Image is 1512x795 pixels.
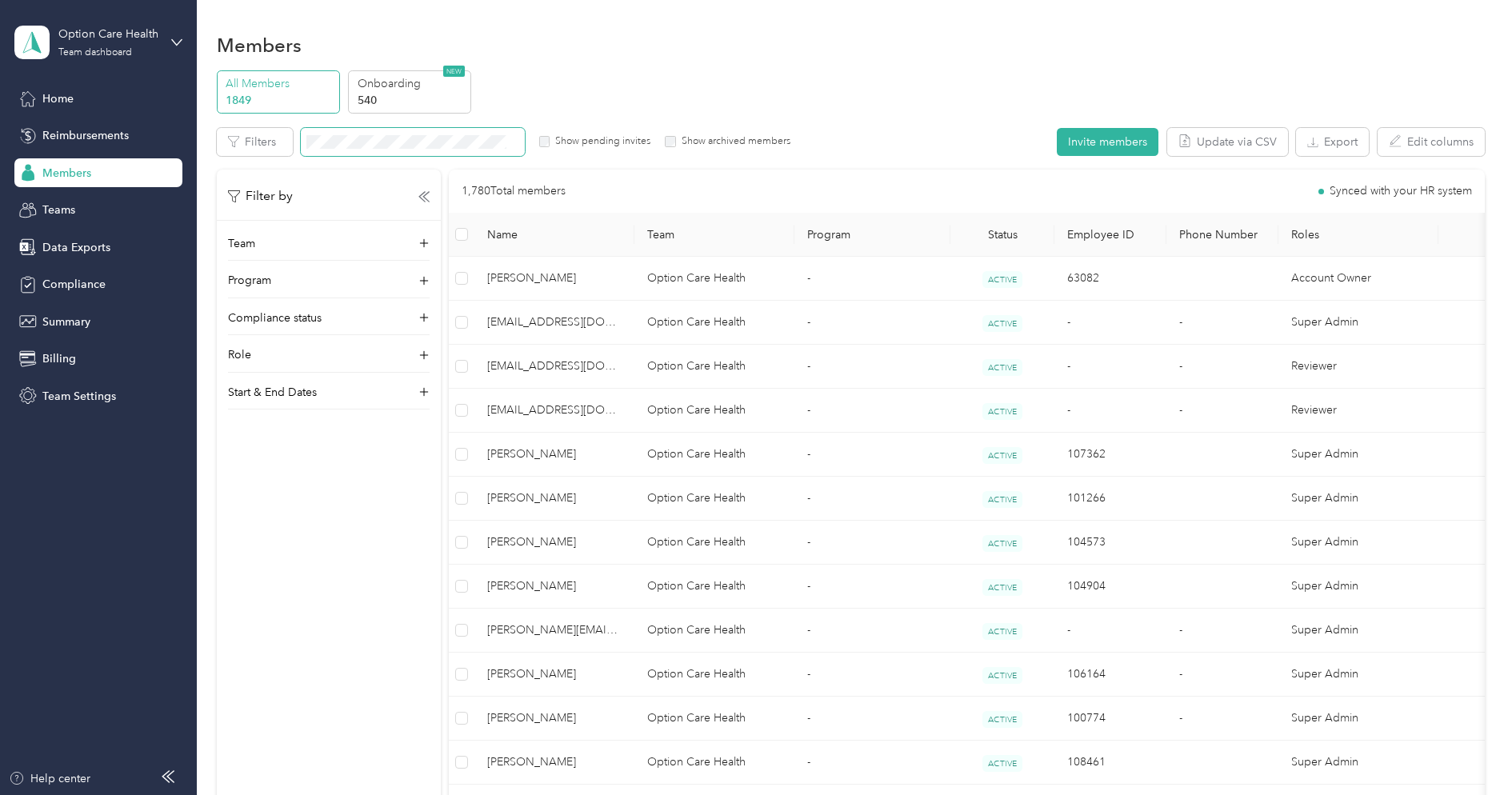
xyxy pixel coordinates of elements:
[1054,301,1166,345] td: -
[217,37,302,54] h1: Members
[634,741,794,785] td: Option Care Health
[982,623,1022,640] span: ACTIVE
[487,314,622,331] span: [EMAIL_ADDRESS][DOMAIN_NAME] (You)
[487,577,622,595] span: [PERSON_NAME]
[794,301,950,345] td: -
[474,653,634,697] td: Greg Marnul
[1278,257,1438,301] td: Account Owner
[634,257,794,301] td: Option Care Health
[474,301,634,345] td: favr+optioncare@everlance.com (You)
[1278,213,1438,257] th: Roles
[950,213,1054,257] th: Status
[1422,705,1512,795] iframe: Everlance-gr Chat Button Frame
[634,213,794,257] th: Team
[1166,213,1278,257] th: Phone Number
[794,697,950,741] td: -
[1278,609,1438,653] td: Super Admin
[228,310,322,326] p: Compliance status
[58,48,132,58] div: Team dashboard
[1054,389,1166,433] td: -
[358,92,466,109] p: 540
[228,272,271,289] p: Program
[1054,477,1166,521] td: 101266
[794,389,950,433] td: -
[634,697,794,741] td: Option Care Health
[1054,213,1166,257] th: Employee ID
[487,358,622,375] span: [EMAIL_ADDRESS][DOMAIN_NAME]
[982,359,1022,376] span: ACTIVE
[1057,128,1158,156] button: Invite members
[1179,623,1182,637] span: -
[794,521,950,565] td: -
[228,186,293,206] p: Filter by
[228,235,255,252] p: Team
[982,447,1022,464] span: ACTIVE
[474,741,634,785] td: Mark Miller
[982,271,1022,288] span: ACTIVE
[487,445,622,463] span: [PERSON_NAME]
[634,565,794,609] td: Option Care Health
[462,182,566,200] p: 1,780 Total members
[474,345,634,389] td: favr1+optioncare@everlance.com
[474,697,634,741] td: Suraj Patel
[42,127,129,144] span: Reimbursements
[1278,301,1438,345] td: Super Admin
[1278,345,1438,389] td: Reviewer
[634,433,794,477] td: Option Care Health
[982,535,1022,552] span: ACTIVE
[1278,433,1438,477] td: Super Admin
[1330,186,1472,197] span: Synced with your HR system
[358,75,466,92] p: Onboarding
[474,609,634,653] td: courtney.wolf@optioncare.com
[1278,389,1438,433] td: Reviewer
[487,709,622,727] span: [PERSON_NAME]
[1054,741,1166,785] td: 108461
[794,477,950,521] td: -
[42,202,75,218] span: Teams
[634,389,794,433] td: Option Care Health
[228,384,317,401] p: Start & End Dates
[634,301,794,345] td: Option Care Health
[487,753,622,771] span: [PERSON_NAME]
[487,665,622,683] span: [PERSON_NAME]
[1054,433,1166,477] td: 107362
[794,741,950,785] td: -
[42,388,116,405] span: Team Settings
[982,579,1022,596] span: ACTIVE
[1179,403,1182,417] span: -
[487,621,622,639] span: [PERSON_NAME][EMAIL_ADDRESS][PERSON_NAME][DOMAIN_NAME]
[1278,697,1438,741] td: Super Admin
[1054,697,1166,741] td: 100774
[1054,609,1166,653] td: -
[1054,345,1166,389] td: -
[634,609,794,653] td: Option Care Health
[1278,653,1438,697] td: Super Admin
[1179,711,1182,725] span: -
[42,276,106,293] span: Compliance
[487,228,622,242] span: Name
[794,565,950,609] td: -
[487,489,622,507] span: [PERSON_NAME]
[228,346,251,363] p: Role
[58,26,158,42] div: Option Care Health
[1179,359,1182,373] span: -
[487,270,622,287] span: [PERSON_NAME]
[474,213,634,257] th: Name
[1278,565,1438,609] td: Super Admin
[42,350,76,367] span: Billing
[226,92,334,109] p: 1849
[9,770,90,787] button: Help center
[474,389,634,433] td: favr2+optioncare@everlance.com
[226,75,334,92] p: All Members
[982,491,1022,508] span: ACTIVE
[1378,128,1485,156] button: Edit columns
[443,66,465,77] span: NEW
[42,90,74,107] span: Home
[42,239,110,256] span: Data Exports
[487,401,622,419] span: [EMAIL_ADDRESS][DOMAIN_NAME]
[1179,315,1182,329] span: -
[794,213,950,257] th: Program
[794,609,950,653] td: -
[1054,257,1166,301] td: 63082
